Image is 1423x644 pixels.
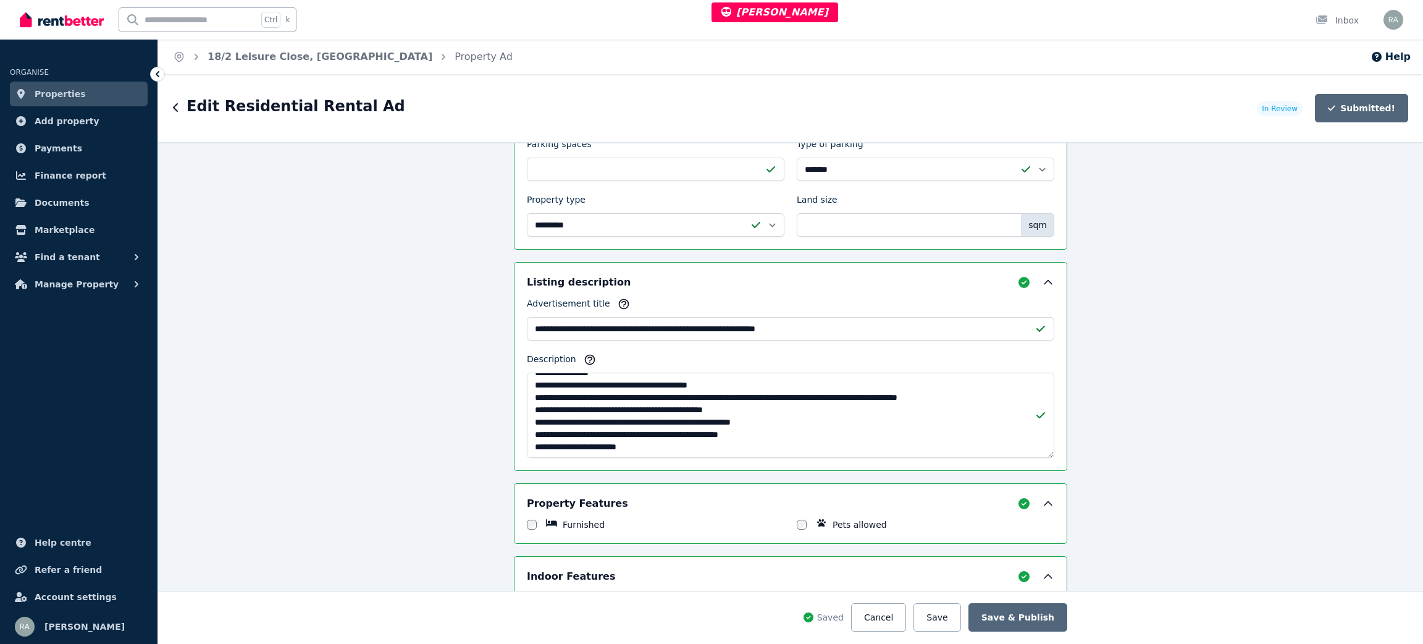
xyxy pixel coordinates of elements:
a: Account settings [10,585,148,609]
button: Cancel [851,603,906,632]
button: Save [913,603,960,632]
img: Rochelle Alvarez [15,617,35,637]
label: Advertisement title [527,297,610,315]
button: Submitted! [1315,94,1408,122]
span: [PERSON_NAME] [721,6,828,18]
label: Description [527,353,576,370]
span: Documents [35,195,90,210]
a: Refer a friend [10,557,148,582]
h5: Property Features [527,496,628,511]
a: Properties [10,82,148,106]
span: Properties [35,87,86,101]
span: Payments [35,141,82,156]
span: Account settings [35,590,117,604]
span: Manage Property [35,277,119,292]
span: Finance report [35,168,106,183]
label: Furnished [563,519,605,531]
a: Property Ad [455,51,513,62]
button: Save & Publish [968,603,1067,632]
h1: Edit Residential Rental Ad [187,96,405,116]
button: Help [1371,49,1411,64]
div: Inbox [1316,14,1359,27]
span: Ctrl [261,12,280,28]
label: Parking spaces [527,138,592,155]
label: Type of parking [797,138,863,155]
img: Rochelle Alvarez [1383,10,1403,30]
span: Help centre [35,535,91,550]
span: [PERSON_NAME] [44,619,125,634]
a: Help centre [10,530,148,555]
span: In Review [1262,104,1298,114]
a: Marketplace [10,218,148,242]
span: Saved [817,611,844,624]
label: Land size [797,193,837,211]
a: 18/2 Leisure Close, [GEOGRAPHIC_DATA] [208,51,432,62]
a: Documents [10,190,148,215]
span: Marketplace [35,222,94,237]
nav: Breadcrumb [158,40,527,74]
a: Payments [10,136,148,161]
h5: Indoor Features [527,569,615,584]
button: Manage Property [10,272,148,297]
img: RentBetter [20,11,104,29]
label: Pets allowed [833,519,887,531]
h5: Listing description [527,275,631,290]
span: ORGANISE [10,68,49,77]
span: k [285,15,290,25]
span: Find a tenant [35,250,100,265]
label: Property type [527,193,586,211]
button: Find a tenant [10,245,148,269]
a: Add property [10,109,148,133]
span: Refer a friend [35,562,102,577]
a: Finance report [10,163,148,188]
span: Add property [35,114,99,129]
